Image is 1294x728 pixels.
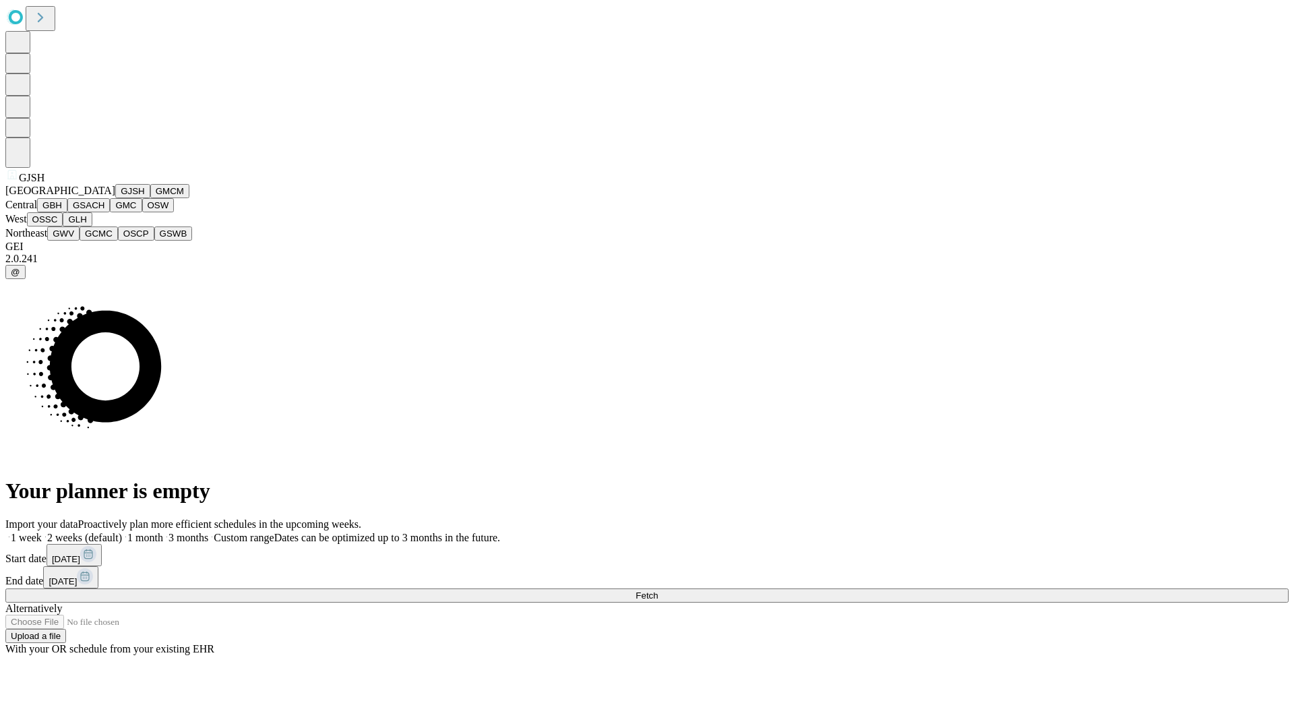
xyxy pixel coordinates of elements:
[63,212,92,226] button: GLH
[80,226,118,241] button: GCMC
[118,226,154,241] button: OSCP
[5,253,1289,265] div: 2.0.241
[5,544,1289,566] div: Start date
[67,198,110,212] button: GSACH
[5,241,1289,253] div: GEI
[5,227,47,239] span: Northeast
[37,198,67,212] button: GBH
[274,532,500,543] span: Dates can be optimized up to 3 months in the future.
[142,198,175,212] button: OSW
[150,184,189,198] button: GMCM
[127,532,163,543] span: 1 month
[78,518,361,530] span: Proactively plan more efficient schedules in the upcoming weeks.
[5,629,66,643] button: Upload a file
[47,544,102,566] button: [DATE]
[636,590,658,601] span: Fetch
[11,267,20,277] span: @
[154,226,193,241] button: GSWB
[5,265,26,279] button: @
[5,566,1289,588] div: End date
[168,532,208,543] span: 3 months
[5,643,214,655] span: With your OR schedule from your existing EHR
[27,212,63,226] button: OSSC
[5,588,1289,603] button: Fetch
[19,172,44,183] span: GJSH
[5,603,62,614] span: Alternatively
[47,532,122,543] span: 2 weeks (default)
[5,199,37,210] span: Central
[5,185,115,196] span: [GEOGRAPHIC_DATA]
[115,184,150,198] button: GJSH
[11,532,42,543] span: 1 week
[5,479,1289,504] h1: Your planner is empty
[5,213,27,224] span: West
[52,554,80,564] span: [DATE]
[110,198,142,212] button: GMC
[5,518,78,530] span: Import your data
[214,532,274,543] span: Custom range
[47,226,80,241] button: GWV
[43,566,98,588] button: [DATE]
[49,576,77,586] span: [DATE]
